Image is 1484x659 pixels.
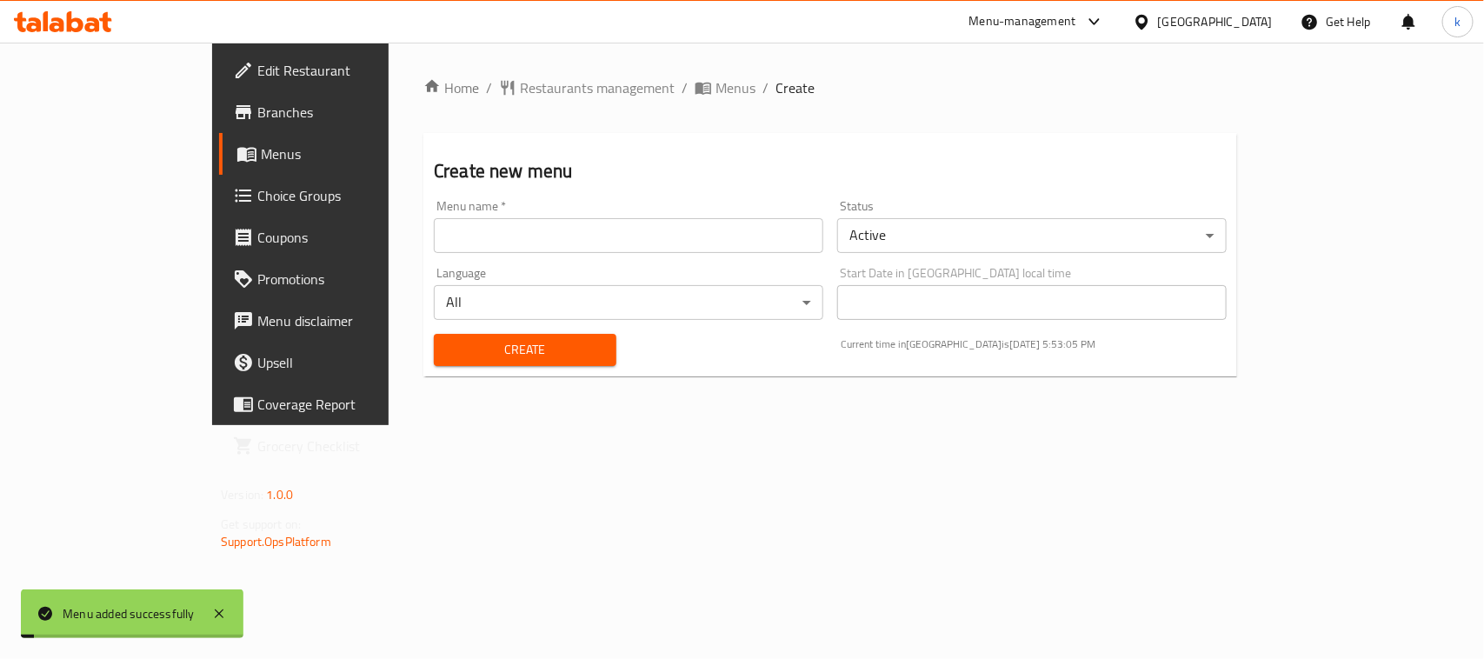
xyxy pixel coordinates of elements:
li: / [486,77,492,98]
a: Choice Groups [219,175,460,216]
span: Get support on: [221,513,301,536]
span: Edit Restaurant [257,60,446,81]
span: Branches [257,102,446,123]
span: Coverage Report [257,394,446,415]
li: / [762,77,769,98]
span: Version: [221,483,263,506]
div: [GEOGRAPHIC_DATA] [1158,12,1273,31]
a: Menus [219,133,460,175]
span: Create [448,339,602,361]
span: Choice Groups [257,185,446,206]
a: Restaurants management [499,77,675,98]
a: Coupons [219,216,460,258]
a: Promotions [219,258,460,300]
span: Restaurants management [520,77,675,98]
div: Menu added successfully [63,604,195,623]
div: Menu-management [969,11,1076,32]
div: Active [837,218,1227,253]
span: Create [775,77,815,98]
span: Menus [715,77,755,98]
a: Menu disclaimer [219,300,460,342]
a: Edit Restaurant [219,50,460,91]
button: Create [434,334,616,366]
a: Branches [219,91,460,133]
span: Menus [261,143,446,164]
span: Grocery Checklist [257,436,446,456]
li: / [682,77,688,98]
span: Promotions [257,269,446,290]
span: Menu disclaimer [257,310,446,331]
nav: breadcrumb [423,77,1237,98]
a: Coverage Report [219,383,460,425]
span: Coupons [257,227,446,248]
a: Grocery Checklist [219,425,460,467]
input: Please enter Menu name [434,218,823,253]
span: k [1454,12,1461,31]
a: Support.OpsPlatform [221,530,331,553]
span: Upsell [257,352,446,373]
p: Current time in [GEOGRAPHIC_DATA] is [DATE] 5:53:05 PM [841,336,1227,352]
div: All [434,285,823,320]
h2: Create new menu [434,158,1227,184]
span: 1.0.0 [266,483,293,506]
a: Upsell [219,342,460,383]
a: Menus [695,77,755,98]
